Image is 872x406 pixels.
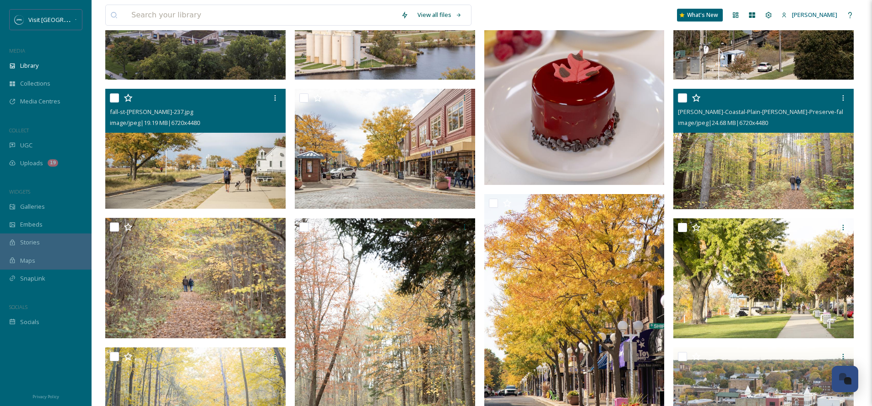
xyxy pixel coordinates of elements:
[105,89,286,209] img: fall-st-joseph-237.jpg
[20,141,32,150] span: UGC
[110,108,193,116] span: fall-st-[PERSON_NAME]-237.jpg
[20,274,45,283] span: SnapLink
[15,15,24,24] img: SM%20Social%20Profile.png
[20,159,43,168] span: Uploads
[673,218,854,338] img: st-joseph-fall-036.jpg
[20,202,45,211] span: Galleries
[9,188,30,195] span: WIDGETS
[792,11,837,19] span: [PERSON_NAME]
[127,5,396,25] input: Search your library
[20,97,60,106] span: Media Centres
[20,318,39,326] span: Socials
[28,15,130,24] span: Visit [GEOGRAPHIC_DATA][US_STATE]
[20,79,50,88] span: Collections
[20,61,38,70] span: Library
[677,9,723,22] a: What's New
[20,220,43,229] span: Embeds
[32,390,59,401] a: Privacy Policy
[9,303,27,310] span: SOCIALS
[48,159,58,167] div: 19
[105,218,286,338] img: Ross-Coastal-Plain-Marsh-Preserve-fall-005.jpg
[678,107,866,116] span: [PERSON_NAME]-Coastal-Plain-[PERSON_NAME]-Preserve-fall-004.jpg
[673,89,854,209] img: Ross-Coastal-Plain-Marsh-Preserve-fall-004.jpg
[20,256,35,265] span: Maps
[110,119,200,127] span: image/jpeg | 19.19 MB | 6720 x 4480
[295,89,475,209] img: fall-st-joseph-239.jpg
[32,394,59,400] span: Privacy Policy
[9,47,25,54] span: MEDIA
[9,127,29,134] span: COLLECT
[20,238,40,247] span: Stories
[678,119,768,127] span: image/jpeg | 24.68 MB | 6720 x 4480
[832,366,858,392] button: Open Chat
[413,6,466,24] a: View all files
[777,6,842,24] a: [PERSON_NAME]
